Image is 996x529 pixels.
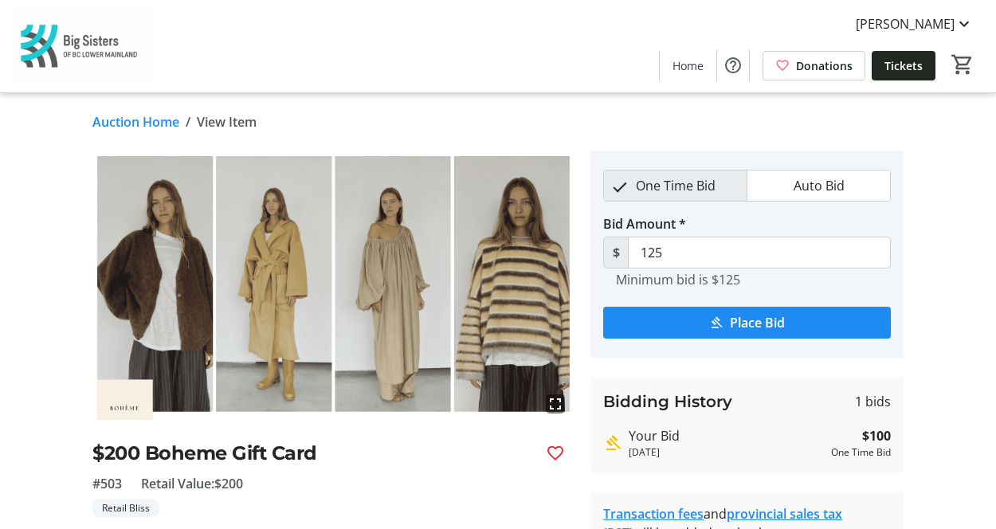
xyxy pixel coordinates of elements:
h3: Bidding History [603,390,732,413]
button: Help [717,49,749,81]
span: Auto Bid [784,170,854,201]
span: / [186,112,190,131]
tr-hint: Minimum bid is $125 [616,272,740,288]
div: [DATE] [629,445,825,460]
button: Place Bid [603,307,891,339]
a: Transaction fees [603,505,704,523]
div: Your Bid [629,426,825,445]
span: $ [603,237,629,268]
span: One Time Bid [626,170,725,201]
a: Home [660,51,716,80]
h2: $200 Boheme Gift Card [92,439,533,468]
span: Donations [796,57,853,74]
button: [PERSON_NAME] [843,11,986,37]
button: Favourite [539,437,571,469]
mat-icon: fullscreen [546,394,565,413]
a: Donations [763,51,865,80]
mat-icon: Highest bid [603,433,622,453]
span: Place Bid [730,313,785,332]
label: Bid Amount * [603,214,686,233]
a: Tickets [872,51,935,80]
div: One Time Bid [831,445,891,460]
span: 1 bids [855,392,891,411]
span: Home [672,57,704,74]
span: View Item [197,112,257,131]
a: Auction Home [92,112,179,131]
button: Cart [948,50,977,79]
strong: $100 [862,426,891,445]
span: Retail Value: $200 [141,474,243,493]
tr-label-badge: Retail Bliss [92,500,159,517]
img: Big Sisters of BC Lower Mainland's Logo [10,6,151,86]
span: #503 [92,474,122,493]
img: Image [92,151,571,420]
span: Tickets [884,57,923,74]
span: [PERSON_NAME] [856,14,955,33]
